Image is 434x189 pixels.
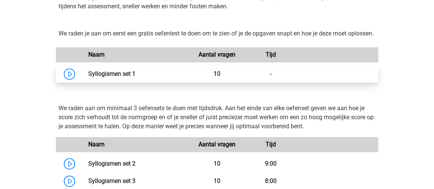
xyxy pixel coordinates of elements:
div: Aantal vragen [190,50,244,59]
div: Tijd [244,50,297,59]
div: Syllogismen set 1 [83,69,190,78]
div: Aantal vragen [190,140,244,149]
p: We raden aan om minimaal 3 oefensets te doen met tijdsdruk. Aan het einde van elke oefenset geven... [58,104,376,131]
p: We raden je aan om eerst een gratis oefentest te doen om te zien of je de opgaven snapt en hoe je... [58,29,376,38]
div: Tijd [244,140,297,149]
div: Syllogismen set 3 [83,177,190,186]
div: Naam [83,140,190,149]
div: Syllogismen set 2 [83,159,190,168]
div: Naam [83,50,190,59]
